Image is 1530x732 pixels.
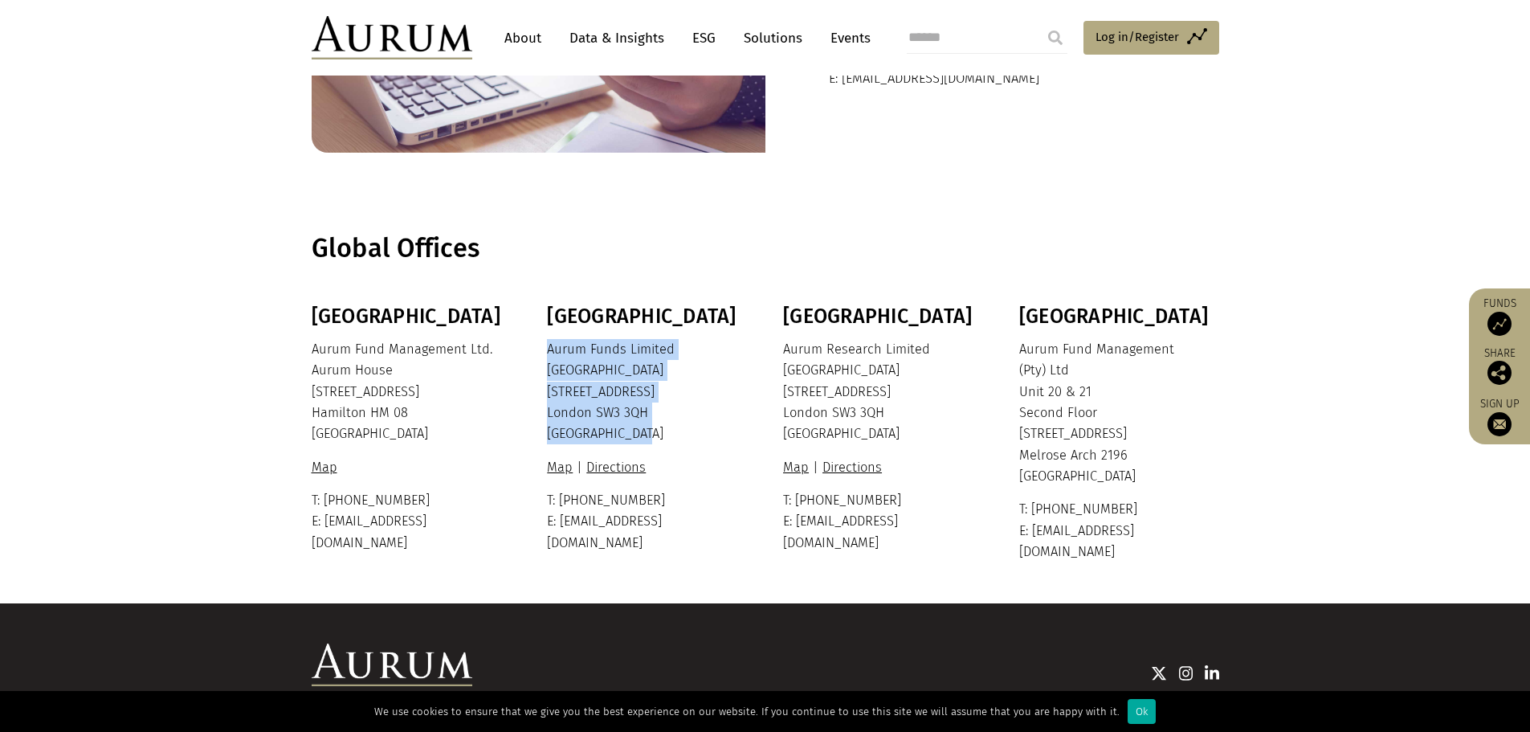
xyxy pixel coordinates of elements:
[818,460,886,475] a: Directions
[547,460,577,475] a: Map
[1477,397,1522,436] a: Sign up
[684,23,724,53] a: ESG
[783,490,979,554] p: T: [PHONE_NUMBER] E: [EMAIL_ADDRESS][DOMAIN_NAME]
[1128,699,1156,724] div: Ok
[1487,412,1512,436] img: Sign up to our newsletter
[1019,339,1215,488] p: Aurum Fund Management (Pty) Ltd Unit 20 & 21 Second Floor [STREET_ADDRESS] Melrose Arch 2196 [GEO...
[582,460,650,475] a: Directions
[822,23,871,53] a: Events
[312,233,1215,264] h1: Global Offices
[1019,499,1215,562] p: T: [PHONE_NUMBER] E: [EMAIL_ADDRESS][DOMAIN_NAME]
[496,23,549,53] a: About
[547,339,743,445] p: Aurum Funds Limited [GEOGRAPHIC_DATA] [STREET_ADDRESS] London SW3 3QH [GEOGRAPHIC_DATA]
[547,490,743,554] p: T: [PHONE_NUMBER] E: [EMAIL_ADDRESS][DOMAIN_NAME]
[783,457,979,478] p: |
[1095,27,1179,47] span: Log in/Register
[547,305,743,329] h3: [GEOGRAPHIC_DATA]
[1151,665,1167,681] img: Twitter icon
[1205,665,1219,681] img: Linkedin icon
[312,490,508,554] p: T: [PHONE_NUMBER] E: [EMAIL_ADDRESS][DOMAIN_NAME]
[783,339,979,445] p: Aurum Research Limited [GEOGRAPHIC_DATA] [STREET_ADDRESS] London SW3 3QH [GEOGRAPHIC_DATA]
[1039,22,1071,54] input: Submit
[312,644,472,687] img: Aurum Logo
[1477,296,1522,336] a: Funds
[1487,361,1512,385] img: Share this post
[312,460,341,475] a: Map
[1477,348,1522,385] div: Share
[561,23,672,53] a: Data & Insights
[783,305,979,329] h3: [GEOGRAPHIC_DATA]
[547,457,743,478] p: |
[736,23,810,53] a: Solutions
[829,68,1156,89] p: E: [EMAIL_ADDRESS][DOMAIN_NAME]
[312,305,508,329] h3: [GEOGRAPHIC_DATA]
[783,460,813,475] a: Map
[1487,312,1512,336] img: Access Funds
[1179,665,1193,681] img: Instagram icon
[1019,305,1215,329] h3: [GEOGRAPHIC_DATA]
[1083,21,1219,55] a: Log in/Register
[312,339,508,445] p: Aurum Fund Management Ltd. Aurum House [STREET_ADDRESS] Hamilton HM 08 [GEOGRAPHIC_DATA]
[312,16,472,59] img: Aurum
